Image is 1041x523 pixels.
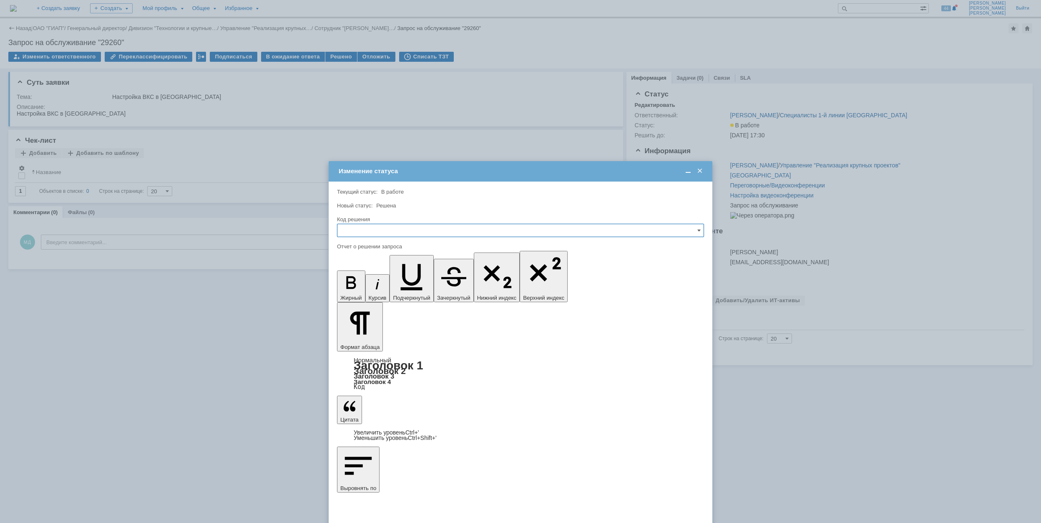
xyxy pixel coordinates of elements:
div: Формат абзаца [337,357,704,390]
span: Закрыть [696,167,704,175]
button: Зачеркнутый [434,259,474,302]
div: Отчет о решении запроса [337,244,702,249]
label: Новый статус: [337,202,373,209]
span: Зачеркнутый [437,295,470,301]
span: Курсив [369,295,387,301]
a: Заголовок 2 [354,366,406,376]
button: Подчеркнутый [390,255,433,302]
span: Свернуть (Ctrl + M) [684,167,692,175]
button: Жирный [337,270,365,302]
span: Нижний индекс [477,295,517,301]
span: Цитата [340,417,359,423]
span: Верхний индекс [523,295,564,301]
button: Цитата [337,396,362,424]
button: Нижний индекс [474,253,520,302]
span: Выровнять по [340,485,376,491]
div: Код решения [337,217,702,222]
label: Текущий статус: [337,189,377,195]
a: Код [354,383,365,391]
a: Заголовок 3 [354,372,394,380]
span: Формат абзаца [340,344,380,350]
button: Верхний индекс [520,251,568,302]
a: Заголовок 1 [354,359,423,372]
a: Decrease [354,435,437,441]
span: Ctrl+' [405,429,419,436]
button: Формат абзаца [337,302,383,351]
a: Заголовок 4 [354,378,391,385]
a: Нормальный [354,356,391,364]
span: Жирный [340,295,362,301]
div: Изменение статуса [339,167,704,175]
button: Курсив [365,274,390,302]
span: Решена [376,202,396,209]
a: Increase [354,429,419,436]
div: Цитата [337,430,704,441]
span: В работе [381,189,404,195]
span: Подчеркнутый [393,295,430,301]
span: Ctrl+Shift+' [408,435,437,441]
button: Выровнять по [337,447,380,493]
